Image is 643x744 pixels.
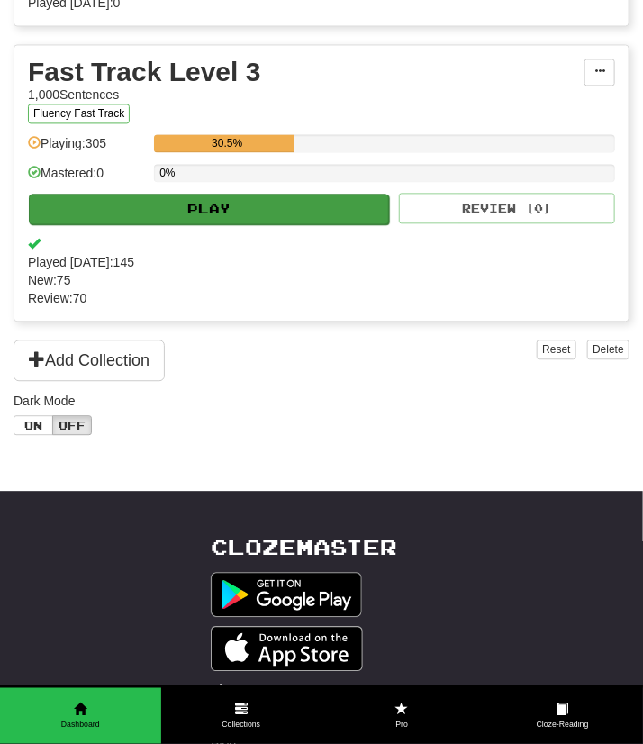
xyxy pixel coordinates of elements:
[52,416,92,436] button: Off
[28,290,615,308] span: Review: 70
[28,59,584,86] div: Fast Track Level 3
[587,340,629,360] button: Delete
[28,165,145,195] div: Mastered: 0
[28,135,145,165] div: Playing: 305
[211,681,244,699] a: About
[28,86,584,104] div: 1,000 Sentences
[211,537,397,559] a: Clozemaster
[14,416,53,436] button: On
[321,720,483,731] span: Pro
[14,393,629,411] div: Dark Mode
[399,194,615,224] button: Review (0)
[28,254,615,272] span: Played [DATE]: 145
[28,104,130,124] button: Fluency Fast Track
[28,272,615,290] span: New: 75
[211,627,363,672] img: Get it on App Store
[211,573,362,618] img: Get it on Google Play
[159,135,294,153] div: 30.5%
[161,720,322,731] span: Collections
[14,340,165,382] button: Add Collection
[537,340,575,360] button: Reset
[29,195,389,225] button: Play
